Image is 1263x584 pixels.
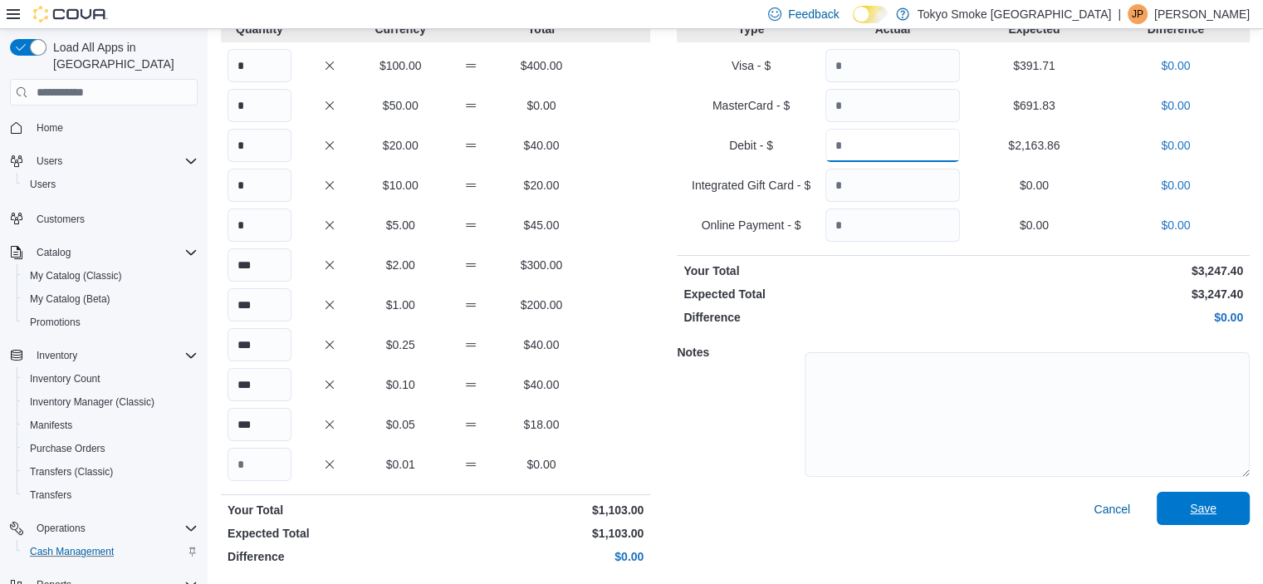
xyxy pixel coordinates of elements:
[369,257,433,273] p: $2.00
[30,292,110,306] span: My Catalog (Beta)
[967,177,1101,194] p: $0.00
[33,6,108,22] img: Cova
[510,336,574,353] p: $40.00
[510,21,574,37] p: Total
[369,217,433,233] p: $5.00
[30,419,72,432] span: Manifests
[439,548,644,565] p: $0.00
[17,483,204,507] button: Transfers
[1157,492,1250,525] button: Save
[683,97,818,114] p: MasterCard - $
[23,312,198,332] span: Promotions
[23,485,78,505] a: Transfers
[967,263,1243,279] p: $3,247.40
[23,415,198,435] span: Manifests
[37,246,71,259] span: Catalog
[30,208,198,228] span: Customers
[23,415,79,435] a: Manifests
[23,485,198,505] span: Transfers
[369,416,433,433] p: $0.05
[369,177,433,194] p: $10.00
[967,97,1101,114] p: $691.83
[228,129,291,162] input: Quantity
[228,502,433,518] p: Your Total
[228,209,291,242] input: Quantity
[228,448,291,481] input: Quantity
[825,209,960,242] input: Quantity
[23,439,198,459] span: Purchase Orders
[17,311,204,334] button: Promotions
[23,542,198,562] span: Cash Management
[683,286,960,302] p: Expected Total
[683,177,818,194] p: Integrated Gift Card - $
[510,416,574,433] p: $18.00
[369,376,433,393] p: $0.10
[30,545,114,558] span: Cash Management
[30,346,198,366] span: Inventory
[30,243,77,263] button: Catalog
[23,289,198,309] span: My Catalog (Beta)
[1109,57,1243,74] p: $0.00
[30,518,198,538] span: Operations
[37,522,86,535] span: Operations
[228,169,291,202] input: Quantity
[510,257,574,273] p: $300.00
[1128,4,1148,24] div: Jonathan Penheiro
[23,369,198,389] span: Inventory Count
[788,6,839,22] span: Feedback
[23,439,112,459] a: Purchase Orders
[228,89,291,122] input: Quantity
[1087,493,1137,526] button: Cancel
[228,328,291,361] input: Quantity
[369,137,433,154] p: $20.00
[1190,500,1216,517] span: Save
[17,173,204,196] button: Users
[3,206,204,230] button: Customers
[1094,501,1130,518] span: Cancel
[683,309,960,326] p: Difference
[17,287,204,311] button: My Catalog (Beta)
[439,525,644,542] p: $1,103.00
[23,462,198,482] span: Transfers (Classic)
[30,465,113,478] span: Transfers (Classic)
[23,542,120,562] a: Cash Management
[228,49,291,82] input: Quantity
[3,150,204,173] button: Users
[37,155,62,168] span: Users
[30,442,105,455] span: Purchase Orders
[37,213,85,226] span: Customers
[30,372,100,385] span: Inventory Count
[30,346,84,366] button: Inventory
[677,336,801,369] h5: Notes
[30,243,198,263] span: Catalog
[23,369,107,389] a: Inventory Count
[37,121,63,135] span: Home
[30,488,71,502] span: Transfers
[825,129,960,162] input: Quantity
[23,174,198,194] span: Users
[853,23,854,24] span: Dark Mode
[369,456,433,473] p: $0.01
[1132,4,1143,24] span: JP
[17,367,204,390] button: Inventory Count
[510,97,574,114] p: $0.00
[825,89,960,122] input: Quantity
[967,286,1243,302] p: $3,247.40
[17,460,204,483] button: Transfers (Classic)
[47,39,198,72] span: Load All Apps in [GEOGRAPHIC_DATA]
[1154,4,1250,24] p: [PERSON_NAME]
[17,390,204,414] button: Inventory Manager (Classic)
[967,217,1101,233] p: $0.00
[683,57,818,74] p: Visa - $
[510,217,574,233] p: $45.00
[30,269,122,282] span: My Catalog (Classic)
[23,266,198,286] span: My Catalog (Classic)
[1109,217,1243,233] p: $0.00
[369,97,433,114] p: $50.00
[510,57,574,74] p: $400.00
[228,288,291,321] input: Quantity
[510,297,574,313] p: $200.00
[1118,4,1121,24] p: |
[17,264,204,287] button: My Catalog (Classic)
[369,57,433,74] p: $100.00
